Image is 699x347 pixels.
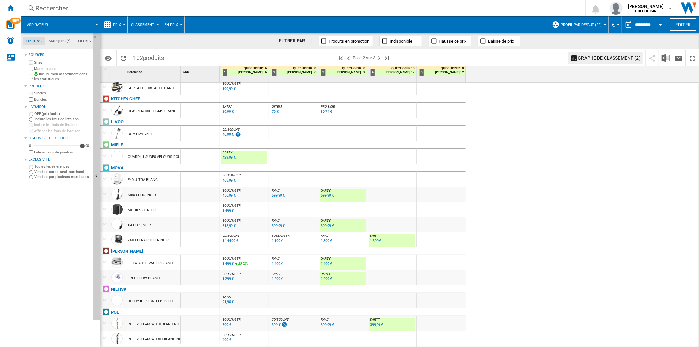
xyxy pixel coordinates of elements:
[34,60,91,65] label: Sites
[126,66,180,76] div: Sort None
[272,234,290,237] span: BOULANGER
[419,69,424,76] div: 5
[270,219,317,234] div: FNAC 399,99 €
[320,219,366,234] div: DARTY 399,99 €
[369,322,383,328] div: Mise à jour : mardi 14 octobre 2025 05:18
[223,239,238,243] div: 1 144,99 €
[320,238,332,244] div: Mise à jour : mardi 14 octobre 2025 02:38
[272,194,285,198] div: 599,99 €
[35,4,568,13] div: Rechercher
[222,276,234,282] div: Mise à jour : mardi 14 octobre 2025 02:31
[29,97,33,102] input: Bundles
[272,272,280,276] span: FNAC
[34,91,91,96] label: Singles
[223,277,234,281] div: 1 299 €
[131,23,154,27] span: Classement
[223,272,241,276] span: BOULANGER
[370,318,380,321] span: DARTY
[223,300,234,304] div: 91,90 €
[222,177,236,184] div: Mise à jour : lundi 13 octobre 2025 15:39
[610,2,623,15] img: profile.jpg
[686,50,699,66] button: Plein écran
[672,50,685,66] button: Envoyer ce rapport par email
[165,16,181,33] div: En Prix
[270,257,317,272] div: FNAC 1 499 €
[221,295,267,310] div: EXTRA 91,90 €
[561,16,605,33] button: Profil par défaut (22)
[221,257,267,272] div: BOULANGER 1 499 € 25.02%
[221,173,267,189] div: BOULANGER 468,99 €
[29,67,33,71] input: Marketplaces
[221,66,269,70] div: QUECHOISIR : 6
[271,193,285,199] div: Mise à jour : mardi 14 octobre 2025 05:24
[270,272,317,287] div: FNAC 1 299 €
[272,105,282,108] span: GITEM
[235,132,241,137] img: promotionV3.png
[238,261,242,269] i: %
[221,234,267,249] div: CDISCOUNT 1 144,99 €
[369,234,415,249] div: DARTY 1 399 €
[111,66,125,76] div: Sort None
[223,151,232,154] span: DARTY
[270,189,317,204] div: FNAC 599,99 €
[223,133,234,137] div: 46,99 €
[320,66,367,82] div: 3 QUECHOISIR : 0 [PERSON_NAME] : 9
[609,16,622,33] md-menu: Currency
[223,224,236,228] div: 318,99 €
[272,69,277,76] div: 2
[320,193,334,199] div: Mise à jour : mardi 14 octobre 2025 03:29
[34,143,82,149] md-slider: Disponibilité
[111,95,140,103] div: Cliquez pour filtrer sur cette marque
[29,150,33,154] input: Afficher les frais de livraison
[34,72,91,82] label: Inclure mon assortiment dans les statistiques
[29,52,91,58] div: Sources
[222,208,234,214] div: Mise à jour : mardi 14 octobre 2025 02:31
[272,239,283,243] div: 1 199 €
[113,16,124,33] button: Prix
[29,73,33,81] input: Inclure mon assortiment dans les statistiques
[321,257,331,260] span: DARTY
[34,117,91,122] label: Inclure les frais de livraison
[552,16,605,33] div: Profil par défaut (22)
[222,322,231,328] div: Mise à jour : mardi 14 octobre 2025 02:37
[321,69,326,76] div: 3
[128,81,174,96] div: SE 2 SPOT 10814100 BLANC
[221,66,269,82] div: 1 QUECHOISIR : 6 [PERSON_NAME] : 6
[29,129,33,133] input: Afficher les frais de livraison
[221,272,267,287] div: BOULANGER 1 299 €
[223,295,232,298] span: EXTRA
[568,52,643,64] button: Graphe de classement (2)
[128,104,179,119] div: CLASPTR800GO GRIS ORANGE
[321,110,332,114] div: 80,74 €
[143,54,164,61] span: produits
[10,18,21,24] span: NEW
[128,294,173,309] div: BUDDY II 12 18451119 BLEU
[34,129,91,133] label: Afficher les frais de livraison
[223,189,241,192] span: BOULANGER
[127,70,142,74] span: Référence
[321,272,331,276] span: DARTY
[222,132,241,138] div: Mise à jour : mardi 14 octobre 2025 02:55
[34,112,91,116] label: OFF (prix facial)
[221,128,267,143] div: CDISCOUNT 46,99 €
[279,38,312,44] div: FILTRER PAR
[418,70,466,75] div: [PERSON_NAME] : 2
[270,318,317,333] div: CDISCOUNT 399 €
[221,151,267,166] div: DARTY 429,99 €
[369,66,416,70] div: QUECHOISIR : 0
[34,72,38,76] img: mysite-bg-18x18.png
[270,105,317,120] div: GITEM 79 €
[128,203,156,218] div: MOBIUS 60 NOIR
[34,174,91,179] label: Vendues par plusieurs marchands
[272,318,289,321] span: CDISCOUNT
[45,37,74,45] md-tab-item: Marques (*)
[221,189,267,204] div: BOULANGER 456,99 €
[670,18,696,31] button: Editer
[131,16,158,33] div: Classement
[128,218,151,233] div: X4 PLUS NOIR
[272,257,280,260] span: FNAC
[612,16,618,33] button: €
[272,219,280,222] span: FNAC
[271,261,283,267] div: Mise à jour : mardi 14 octobre 2025 02:38
[320,70,367,75] div: [PERSON_NAME] : 9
